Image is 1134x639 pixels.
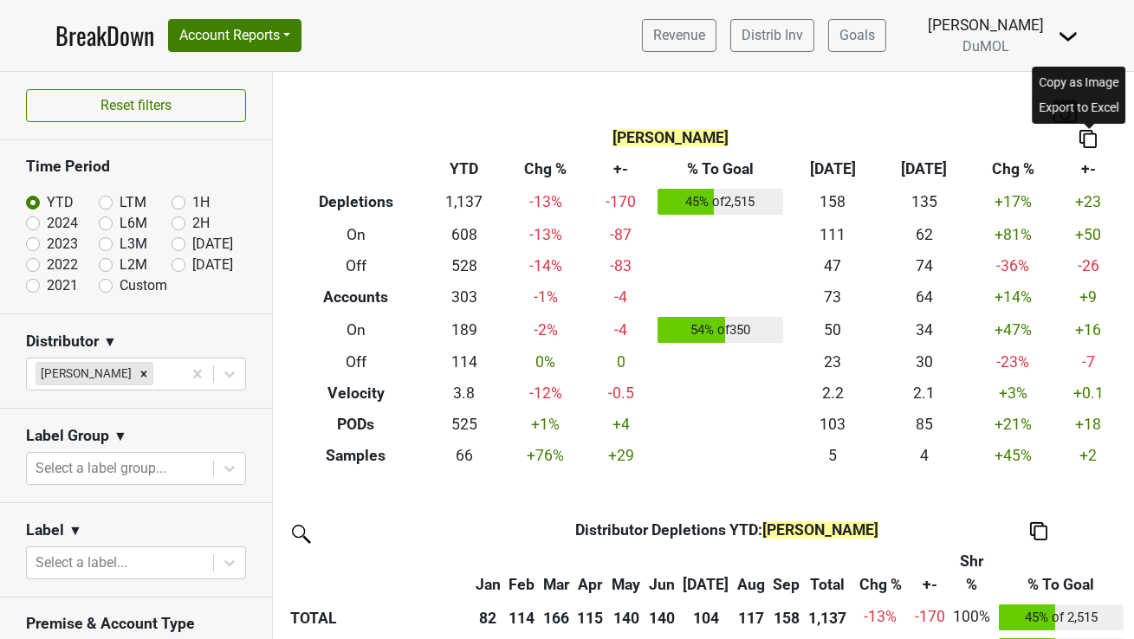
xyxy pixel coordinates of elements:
td: 111 [787,219,878,250]
th: Feb: activate to sort column ascending [504,545,539,599]
th: Jun: activate to sort column ascending [645,545,679,599]
label: 2024 [47,213,78,234]
label: Custom [120,275,167,296]
h3: Label Group [26,427,109,445]
td: -12 % [502,378,588,410]
td: 608 [425,219,502,250]
span: [PERSON_NAME] [612,129,729,146]
td: 30 [878,347,970,378]
td: 2.1 [878,378,970,410]
td: 34 [878,313,970,347]
td: +23 [1056,185,1121,220]
label: L3M [120,234,147,255]
td: 50 [787,313,878,347]
th: 104 [678,600,733,635]
img: Copy to clipboard [1030,522,1047,540]
th: Accounts [286,281,425,313]
td: 0 [588,347,653,378]
td: 135 [878,185,970,220]
th: Velocity [286,378,425,410]
td: +81 % [970,219,1056,250]
h3: Distributor [26,332,99,351]
th: Samples [286,440,425,471]
td: 2.2 [787,378,878,410]
th: Off [286,250,425,281]
td: +3 % [970,378,1056,410]
td: -14 % [502,250,588,281]
a: Goals [828,19,886,52]
td: +18 [1056,409,1121,440]
h3: Premise & Account Type [26,615,246,633]
td: -7 [1056,347,1121,378]
td: +50 [1056,219,1121,250]
label: 2023 [47,234,78,255]
th: Distributor Depletions YTD : [504,514,949,545]
div: Export to Excel [1035,95,1122,120]
th: 117 [733,600,769,635]
a: Revenue [642,19,716,52]
td: -87 [588,219,653,250]
a: Distrib Inv [730,19,814,52]
th: On [286,219,425,250]
td: 62 [878,219,970,250]
td: 189 [425,313,502,347]
th: 82 [471,600,505,635]
th: Chg %: activate to sort column ascending [851,545,910,599]
th: 166 [539,600,573,635]
td: 4 [878,440,970,471]
label: 2021 [47,275,78,296]
th: On [286,313,425,347]
label: 2022 [47,255,78,275]
th: [DATE] [787,154,878,185]
th: Chg % [502,154,588,185]
td: -4 [588,281,653,313]
td: +4 [588,409,653,440]
td: -13 % [502,185,588,220]
th: 114 [504,600,539,635]
td: -23 % [970,347,1056,378]
th: YTD [425,154,502,185]
td: 47 [787,250,878,281]
th: 140 [645,600,679,635]
h3: Label [26,521,64,539]
th: Chg % [970,154,1056,185]
td: 64 [878,281,970,313]
img: Dropdown Menu [1058,26,1079,47]
td: +9 [1056,281,1121,313]
th: [DATE] [878,154,970,185]
th: +-: activate to sort column ascending [910,545,949,599]
span: ▼ [68,520,82,541]
td: +1 % [502,409,588,440]
td: +29 [588,440,653,471]
td: -83 [588,250,653,281]
th: 115 [573,600,608,635]
td: 85 [878,409,970,440]
th: Apr: activate to sort column ascending [573,545,608,599]
div: Remove Wilson Daniels [134,362,153,384]
th: +- [588,154,653,185]
td: 1,137 [425,185,502,220]
td: -4 [588,313,653,347]
td: +14 % [970,281,1056,313]
td: +45 % [970,440,1056,471]
td: 525 [425,409,502,440]
td: -170 [588,185,653,220]
th: % To Goal [653,154,787,185]
th: TOTAL [286,600,471,635]
button: Reset filters [26,89,246,122]
th: Aug: activate to sort column ascending [733,545,769,599]
td: 114 [425,347,502,378]
td: +2 [1056,440,1121,471]
td: 73 [787,281,878,313]
label: 1H [192,192,210,213]
label: L6M [120,213,147,234]
th: Off [286,347,425,378]
td: 100% [949,600,995,635]
td: -36 % [970,250,1056,281]
img: filter [286,519,314,546]
td: -26 [1056,250,1121,281]
td: 0 % [502,347,588,378]
label: 2H [192,213,210,234]
td: 66 [425,440,502,471]
td: -2 % [502,313,588,347]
